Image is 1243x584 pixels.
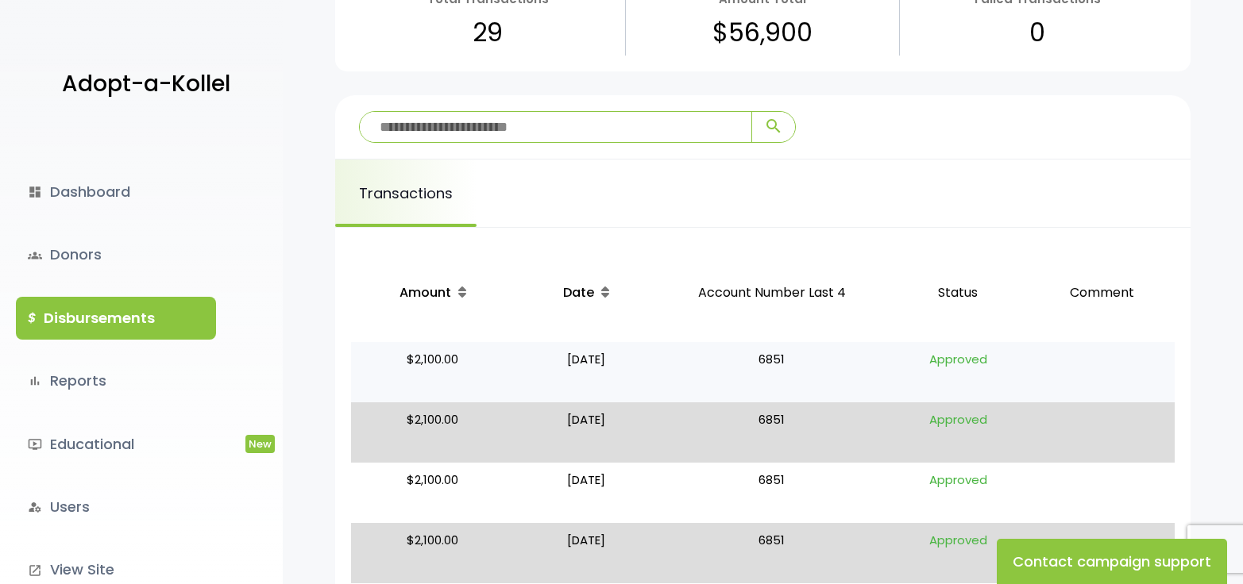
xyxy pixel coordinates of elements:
[764,117,783,136] span: search
[712,10,813,56] p: $56,900
[664,348,880,396] p: 6851
[16,297,216,340] a: $Disbursements
[16,171,216,213] a: dashboardDashboard
[245,435,275,453] span: New
[893,266,1024,321] p: Status
[28,185,42,199] i: dashboard
[62,64,230,104] p: Adopt-a-Kollel
[28,374,42,388] i: bar_chart
[400,283,451,302] span: Amount
[893,529,1024,577] p: Approved
[28,248,42,263] span: groups
[893,348,1024,396] p: Approved
[521,348,652,396] p: [DATE]
[357,529,508,577] p: $2,100.00
[664,409,880,456] p: 6851
[54,46,230,123] a: Adopt-a-Kollel
[997,539,1227,584] button: Contact campaign support
[1036,266,1168,321] p: Comment
[664,529,880,577] p: 6851
[16,486,216,528] a: manage_accountsUsers
[893,469,1024,517] p: Approved
[521,469,652,517] p: [DATE]
[16,423,216,466] a: ondemand_videoEducationalNew
[28,437,42,451] i: ondemand_video
[28,307,36,330] i: $
[28,500,42,514] i: manage_accounts
[28,563,42,578] i: launch
[16,359,216,402] a: bar_chartReports
[357,348,508,396] p: $2,100.00
[664,469,880,517] p: 6851
[664,266,880,321] p: Account Number Last 4
[521,409,652,456] p: [DATE]
[357,469,508,517] p: $2,100.00
[1029,10,1045,56] p: 0
[335,159,477,227] a: Transactions
[893,409,1024,456] p: Approved
[473,10,503,56] p: 29
[521,529,652,577] p: [DATE]
[563,283,594,302] span: Date
[357,409,508,456] p: $2,100.00
[751,112,795,142] button: search
[16,233,216,276] a: groupsDonors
